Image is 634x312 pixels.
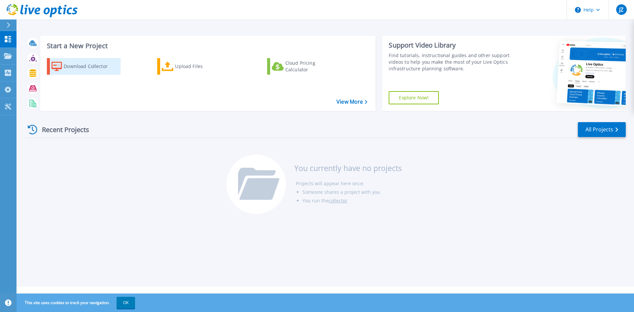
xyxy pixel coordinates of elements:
[117,297,135,309] button: OK
[294,164,402,172] h3: You currently have no projects
[302,188,402,196] li: Someone shares a project with you
[389,91,439,104] a: Explore Now!
[329,197,347,204] a: collector
[285,60,338,73] div: Cloud Pricing Calculator
[25,121,98,138] div: Recent Projects
[389,41,513,50] div: Support Video Library
[267,58,341,75] a: Cloud Pricing Calculator
[157,58,231,75] a: Upload Files
[619,7,623,12] span: JZ
[64,60,117,73] div: Download Collector
[336,99,367,105] a: View More
[175,60,228,73] div: Upload Files
[302,196,402,205] li: You run the
[47,58,121,75] a: Download Collector
[389,52,513,72] div: Find tutorials, instructional guides and other support videos to help you make the most of your L...
[18,297,135,309] span: This site uses cookies to track your navigation.
[578,122,626,137] a: All Projects
[47,42,367,50] h3: Start a New Project
[296,179,402,188] li: Projects will appear here once:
